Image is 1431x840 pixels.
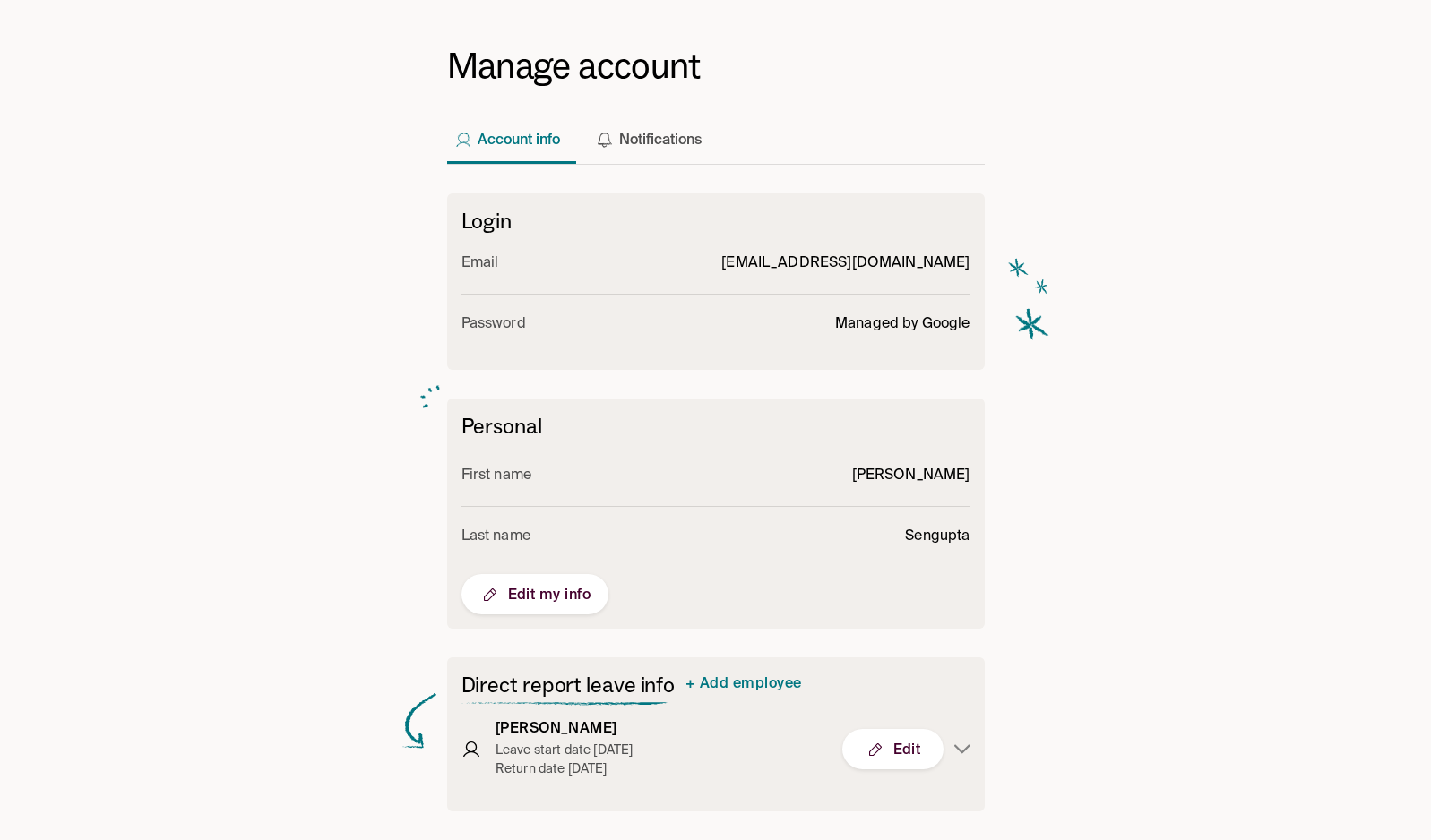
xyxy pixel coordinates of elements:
p: Email [461,252,499,276]
a: + Add employee [685,673,801,697]
button: Notifications [589,99,716,164]
p: First name [461,464,532,488]
p: [PERSON_NAME] [852,464,970,488]
span: + Add employee [685,677,801,691]
button: Account info [447,99,574,164]
h1: Manage account [447,45,985,89]
h6: Personal [461,413,970,439]
p: Sengupta [905,525,970,549]
button: Edit [842,729,944,769]
button: Edit my info [461,574,609,614]
p: Return date [DATE] [496,760,633,779]
p: Password [461,313,526,337]
p: Leave start date [DATE] [496,741,633,760]
h2: Direct report leave info [461,672,676,698]
p: Last name [461,525,530,549]
p: [EMAIL_ADDRESS][DOMAIN_NAME] [721,252,970,276]
span: Edit [865,739,921,760]
button: [PERSON_NAME]Leave start date [DATE]Return date [DATE]Edit [461,702,970,798]
span: Edit my info [479,584,591,605]
h3: [PERSON_NAME] [496,720,633,739]
h2: Login [461,208,970,234]
p: Managed by Google [835,313,970,337]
